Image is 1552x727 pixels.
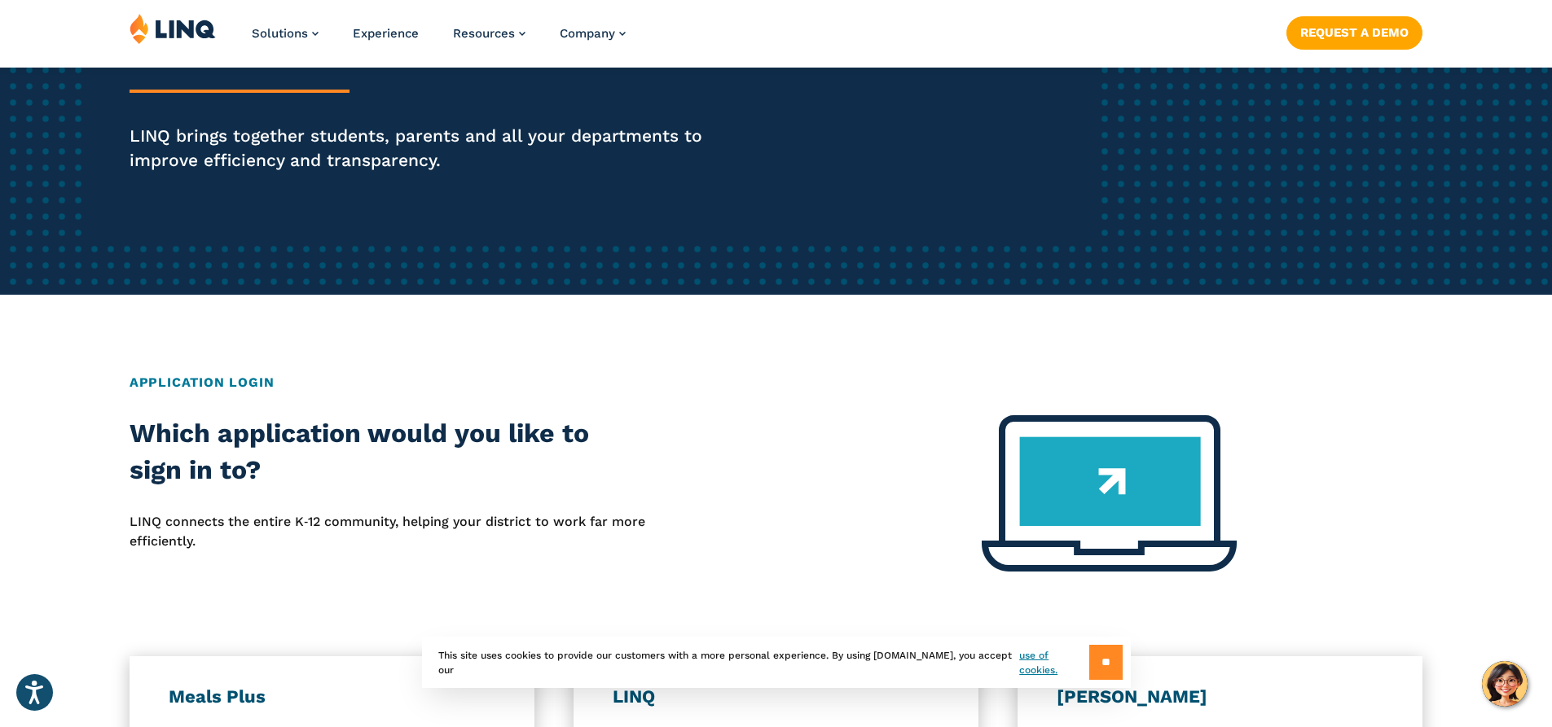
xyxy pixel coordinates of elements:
[453,26,525,41] a: Resources
[252,26,319,41] a: Solutions
[422,637,1131,688] div: This site uses cookies to provide our customers with a more personal experience. By using [DOMAIN...
[453,26,515,41] span: Resources
[560,26,626,41] a: Company
[130,13,216,44] img: LINQ | K‑12 Software
[1482,661,1528,707] button: Hello, have a question? Let’s chat.
[1019,648,1088,677] a: use of cookies.
[130,512,646,552] p: LINQ connects the entire K‑12 community, helping your district to work far more efficiently.
[1286,16,1422,49] a: Request a Demo
[130,373,1422,392] h2: Application Login
[252,26,308,41] span: Solutions
[252,13,626,67] nav: Primary Navigation
[130,124,728,173] p: LINQ brings together students, parents and all your departments to improve efficiency and transpa...
[1286,13,1422,49] nav: Button Navigation
[353,26,419,41] a: Experience
[130,415,646,489] h2: Which application would you like to sign in to?
[560,26,615,41] span: Company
